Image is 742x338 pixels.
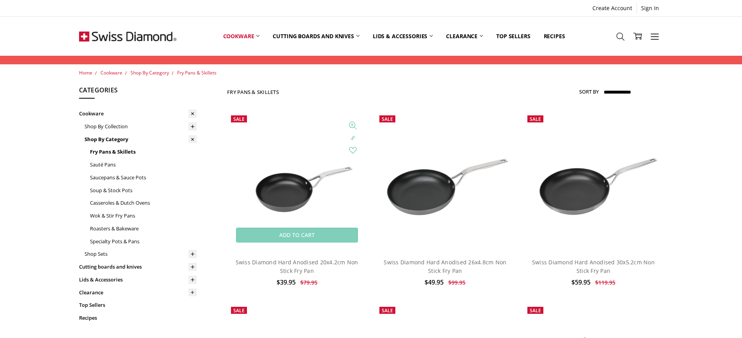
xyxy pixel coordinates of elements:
a: Casseroles & Dutch Ovens [90,196,197,209]
a: Swiss Diamond Hard Anodised 30x5.2cm Non Stick Fry Pan [523,111,663,251]
img: Free Shipping On Every Order [79,17,176,56]
a: Top Sellers [490,19,537,53]
a: Cookware [79,107,197,120]
a: Fry Pans & Skillets [177,69,217,76]
a: Swiss Diamond Hard Anodised 26x4.8cm Non Stick Fry Pan [375,111,515,251]
img: Swiss Diamond Hard Anodised 30x5.2cm Non Stick Fry Pan [523,135,663,228]
a: Specialty Pots & Pans [90,235,197,248]
span: Sale [530,116,541,122]
a: Swiss Diamond Hard Anodised 26x4.8cm Non Stick Fry Pan [384,258,506,274]
a: Wok & Stir Fry Pans [90,209,197,222]
a: Shop Sets [85,248,197,260]
span: $59.95 [571,278,590,287]
a: Lids & Accessories [366,19,439,53]
span: $49.95 [425,278,444,287]
h5: Categories [79,85,197,99]
a: Saucepans & Sauce Pots [90,171,197,184]
a: Clearance [439,19,490,53]
a: Sign In [637,3,663,14]
a: Add to Cart [236,228,358,242]
a: Fry Pans & Skillets [90,145,197,158]
a: Clearance [79,286,197,299]
a: Shop By Category [85,133,197,146]
a: Recipes [537,19,572,53]
span: Sale [382,116,393,122]
a: Recipes [79,311,197,324]
a: Cookware [217,19,266,53]
span: Sale [382,307,393,314]
h1: Fry Pans & Skillets [227,89,279,95]
a: Roasters & Bakeware [90,222,197,235]
a: Sauté Pans [90,158,197,171]
a: Cutting boards and knives [266,19,366,53]
span: $39.95 [277,278,296,287]
a: Soup & Stock Pots [90,184,197,197]
a: Shop By Category [130,69,169,76]
span: Sale [233,307,245,314]
a: Create Account [588,3,636,14]
span: Sale [233,116,245,122]
a: Swiss Diamond Hard Anodised 20x4.2cm Non Stick Fry Pan [227,111,367,251]
img: Swiss Diamond Hard Anodised 26x4.8cm Non Stick Fry Pan [375,135,515,228]
a: Swiss Diamond Hard Anodised 20x4.2cm Non Stick Fry Pan [236,258,358,274]
span: $119.95 [595,279,615,286]
a: Swiss Diamond Hard Anodised 30x5.2cm Non Stick Fry Pan [532,258,655,274]
span: $79.95 [300,279,317,286]
span: $99.95 [448,279,465,286]
a: Home [79,69,92,76]
a: Lids & Accessories [79,273,197,286]
label: Sort By [579,85,599,98]
a: Cookware [100,69,122,76]
a: Top Sellers [79,299,197,311]
img: Swiss Diamond Hard Anodised 20x4.2cm Non Stick Fry Pan [227,135,367,228]
a: Shop By Collection [85,120,197,133]
span: Sale [530,307,541,314]
a: Cutting boards and knives [79,260,197,273]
